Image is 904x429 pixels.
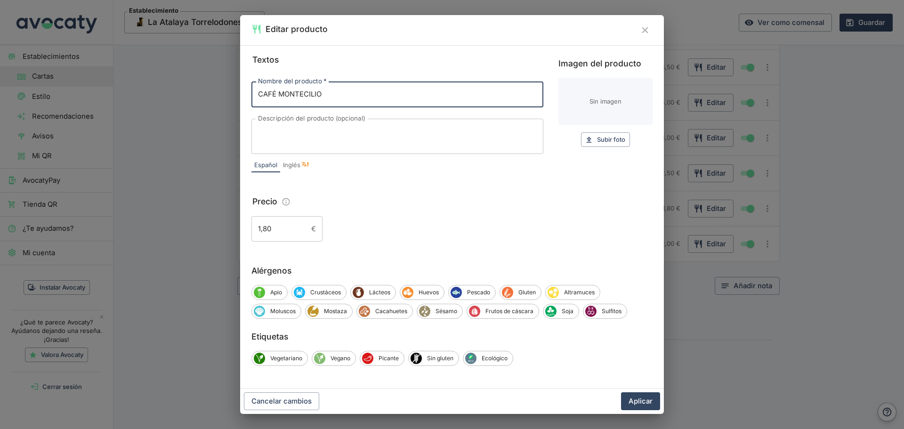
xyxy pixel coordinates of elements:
label: Etiquetas [251,330,653,343]
div: Sin glutenSin gluten [408,351,459,366]
span: Vegano [325,354,355,363]
span: Cacahuetes [370,307,412,316]
div: GlutenGluten [500,285,541,300]
button: Subir foto [581,132,630,147]
span: Apio [265,288,287,297]
label: Alérgenos [251,264,653,277]
span: Sulfitos [597,307,627,316]
span: Picante [373,354,404,363]
div: MoluscosMoluscos [251,304,301,319]
span: Huevos [402,287,413,298]
button: Cerrar [638,23,653,38]
span: Soja [557,307,579,316]
span: Moluscos [265,307,301,316]
span: Mostaza [319,307,352,316]
span: Altramuces [559,288,600,297]
input: Precio [251,216,307,242]
span: Sésamo [430,307,462,316]
span: Crustáceos [294,287,305,298]
div: SojaSoja [543,304,579,319]
span: Ecológico [465,353,476,364]
span: Sin gluten [422,354,459,363]
span: Vegetariano [254,353,265,364]
span: Pescado [451,287,462,298]
div: HuevosHuevos [400,285,444,300]
div: PescadoPescado [448,285,496,300]
span: Español [254,161,277,170]
span: Crustáceos [305,288,346,297]
div: Sin traducción. Se mostrará en el idioma por defecto, español. [301,161,308,168]
div: VegetarianoVegetariano [251,351,308,366]
span: Picante [362,353,373,364]
button: Aplicar [621,392,660,410]
label: Imagen del producto [558,57,653,70]
span: Moluscos [254,306,265,317]
div: CrustáceosCrustáceos [291,285,347,300]
span: Gluten [513,288,541,297]
legend: Precio [251,195,278,208]
button: Información sobre edición de precios [279,195,293,209]
span: Lácteos [353,287,364,298]
label: Descripción del producto (opcional) [258,114,365,123]
div: Frutos de cáscaraFrutos de cáscara [467,304,539,319]
span: Lácteos [364,288,395,297]
legend: Textos [251,53,280,66]
div: EcológicoEcológico [463,351,513,366]
span: Mostaza [307,306,319,317]
span: Inglés [283,161,300,170]
span: Frutos de cáscara [480,307,539,316]
span: Apio [254,287,265,298]
span: Pescado [462,288,495,297]
div: SésamoSésamo [417,304,463,319]
div: MostazaMostaza [305,304,353,319]
div: ApioApio [251,285,288,300]
span: Subir foto [597,134,625,145]
div: AltramucesAltramuces [545,285,600,300]
label: Nombre del producto [258,77,326,86]
span: Huevos [413,288,444,297]
div: SulfitosSulfitos [583,304,627,319]
span: Ecológico [476,354,513,363]
span: Soja [545,306,557,317]
div: CacahuetesCacahuetes [356,304,413,319]
span: Sulfitos [585,306,597,317]
span: Sésamo [419,306,430,317]
span: Vegano [314,353,325,364]
div: VeganoVegano [312,351,356,366]
span: Sin gluten [411,353,422,364]
h2: Editar producto [266,23,328,36]
span: Vegetariano [265,354,307,363]
span: Altramuces [548,287,559,298]
span: Cacahuetes [359,306,370,317]
span: Gluten [502,287,513,298]
button: Cancelar cambios [244,392,319,410]
span: Frutos de cáscara [469,306,480,317]
div: PicantePicante [360,351,404,366]
div: LácteosLácteos [350,285,396,300]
